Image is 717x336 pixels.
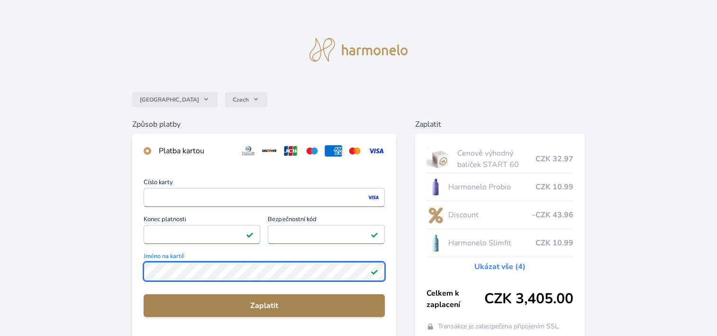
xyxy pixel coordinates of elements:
[240,145,257,157] img: diners.svg
[233,96,249,103] span: Czech
[325,145,342,157] img: amex.svg
[415,119,585,130] h6: Zaplatit
[272,228,381,241] iframe: Iframe pro bezpečnostní kód
[371,231,378,238] img: Platné pole
[448,181,535,193] span: Harmonelo Probio
[535,181,573,193] span: CZK 10.99
[474,261,526,272] a: Ukázat vše (4)
[448,209,532,221] span: Discount
[427,175,445,199] img: CLEAN_PROBIO_se_stinem_x-lo.jpg
[427,203,445,227] img: discount-lo.png
[427,288,484,310] span: Celkem k zaplacení
[282,145,300,157] img: jcb.svg
[148,191,381,204] iframe: Iframe pro číslo karty
[132,119,396,130] h6: Způsob platby
[144,253,385,262] span: Jméno na kartě
[457,148,535,170] span: Cenově výhodný balíček START 60
[346,145,363,157] img: mc.svg
[535,237,573,249] span: CZK 10.99
[484,290,573,308] span: CZK 3,405.00
[144,179,385,188] span: Číslo karty
[427,231,445,255] img: SLIMFIT_se_stinem_x-lo.jpg
[261,145,278,157] img: discover.svg
[148,228,256,241] iframe: Iframe pro datum vypršení platnosti
[225,92,267,107] button: Czech
[371,268,378,275] img: Platné pole
[151,300,377,311] span: Zaplatit
[132,92,218,107] button: [GEOGRAPHIC_DATA]
[309,38,408,62] img: logo.svg
[140,96,199,103] span: [GEOGRAPHIC_DATA]
[268,216,385,225] span: Bezpečnostní kód
[427,147,454,171] img: start.jpg
[144,294,385,317] button: Zaplatit
[367,145,385,157] img: visa.svg
[159,145,232,157] div: Platba kartou
[303,145,321,157] img: maestro.svg
[438,322,559,331] span: Transakce je zabezpečena připojením SSL
[448,237,535,249] span: Harmonelo Slimfit
[144,262,385,281] input: Jméno na kartěPlatné pole
[367,193,380,202] img: visa
[144,216,261,225] span: Konec platnosti
[535,153,573,165] span: CZK 32.97
[246,231,254,238] img: Platné pole
[532,209,573,221] span: -CZK 43.96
